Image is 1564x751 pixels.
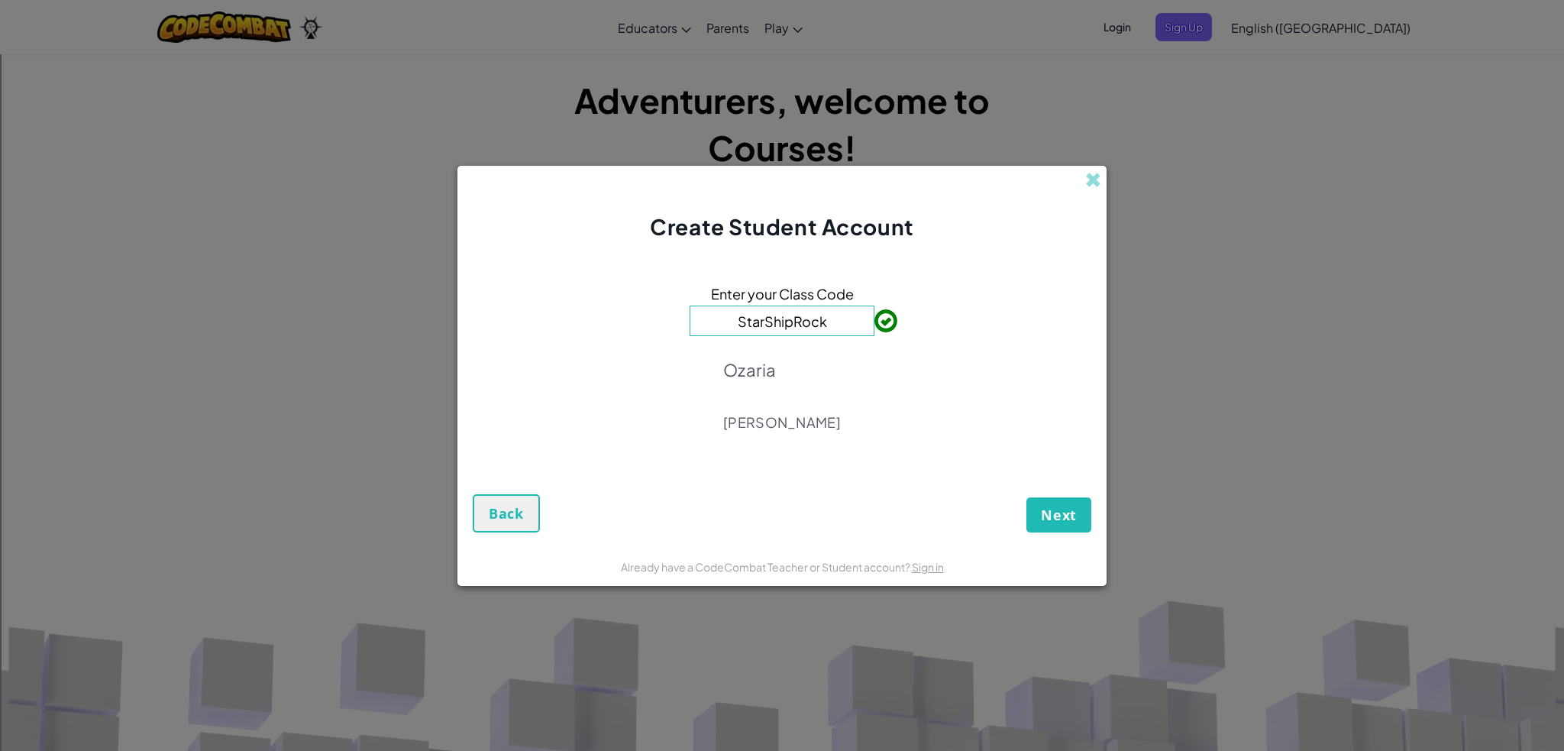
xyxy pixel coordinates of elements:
[489,504,524,523] span: Back
[723,359,841,380] p: Ozaria
[723,413,841,432] p: [PERSON_NAME]
[621,560,912,574] span: Already have a CodeCombat Teacher or Student account?
[1026,497,1091,532] button: Next
[650,213,913,240] span: Create Student Account
[1041,506,1077,524] span: Next
[473,494,540,532] button: Back
[711,283,854,305] span: Enter your Class Code
[912,560,944,574] a: Sign in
